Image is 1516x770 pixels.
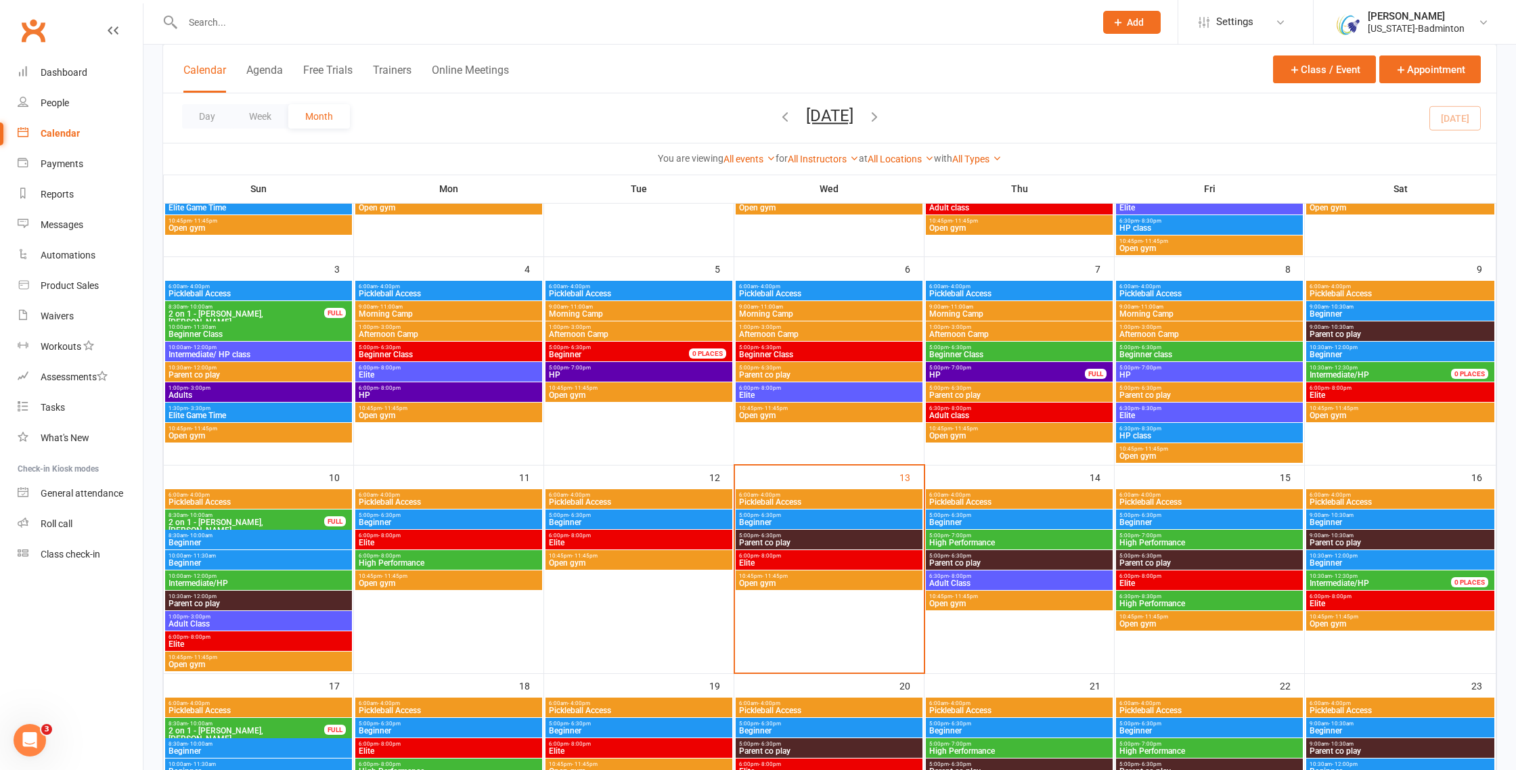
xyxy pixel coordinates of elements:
[358,344,539,350] span: 5:00pm
[1471,466,1496,488] div: 16
[868,154,934,164] a: All Locations
[548,330,730,338] span: Afternoon Camp
[548,518,730,526] span: Beginner
[544,175,734,203] th: Tue
[378,284,400,290] span: - 4:00pm
[1309,344,1492,350] span: 10:30am
[1332,365,1358,371] span: - 12:30pm
[929,405,1110,411] span: 6:30pm
[548,371,730,379] span: HP
[168,365,349,371] span: 10:30am
[168,391,349,399] span: Adults
[548,365,730,371] span: 5:00pm
[192,426,217,432] span: - 11:45pm
[1127,17,1144,28] span: Add
[738,310,920,318] span: Morning Camp
[41,189,74,200] div: Reports
[1309,405,1492,411] span: 10:45pm
[548,385,730,391] span: 10:45pm
[658,153,723,164] strong: You are viewing
[949,365,971,371] span: - 7:00pm
[949,385,971,391] span: - 6:30pm
[929,512,1110,518] span: 5:00pm
[1329,304,1354,310] span: - 10:30am
[948,304,973,310] span: - 11:00am
[358,498,539,506] span: Pickleball Access
[929,344,1110,350] span: 5:00pm
[1115,175,1305,203] th: Fri
[734,175,924,203] th: Wed
[168,324,349,330] span: 10:00am
[738,498,920,506] span: Pickleball Access
[1119,385,1300,391] span: 5:00pm
[1139,344,1161,350] span: - 6:30pm
[1119,452,1300,460] span: Open gym
[1329,324,1354,330] span: - 10:30am
[929,385,1110,391] span: 5:00pm
[934,153,952,164] strong: with
[1119,218,1300,224] span: 6:30pm
[738,512,920,518] span: 5:00pm
[378,304,403,310] span: - 11:00am
[1368,22,1465,35] div: [US_STATE]-Badminton
[1119,432,1300,440] span: HP class
[18,478,143,509] a: General attendance kiosk mode
[41,158,83,169] div: Payments
[168,304,325,310] span: 8:30am
[1090,466,1114,488] div: 14
[1368,10,1465,22] div: [PERSON_NAME]
[168,426,349,432] span: 10:45pm
[738,290,920,298] span: Pickleball Access
[759,324,781,330] span: - 3:00pm
[358,330,539,338] span: Afternoon Camp
[1305,175,1496,203] th: Sat
[758,304,783,310] span: - 11:00am
[1119,324,1300,330] span: 1:00pm
[929,310,1110,318] span: Morning Camp
[1309,512,1492,518] span: 9:00am
[18,210,143,240] a: Messages
[41,219,83,230] div: Messages
[329,466,353,488] div: 10
[548,324,730,330] span: 1:00pm
[1309,290,1492,298] span: Pickleball Access
[948,284,971,290] span: - 4:00pm
[1309,304,1492,310] span: 9:00am
[1309,385,1492,391] span: 6:00pm
[548,391,730,399] span: Open gym
[378,365,401,371] span: - 8:00pm
[1139,324,1161,330] span: - 3:00pm
[929,432,1110,440] span: Open gym
[1309,310,1492,318] span: Beginner
[929,330,1110,338] span: Afternoon Camp
[1119,310,1300,318] span: Morning Camp
[952,218,978,224] span: - 11:45pm
[188,385,210,391] span: - 3:00pm
[568,284,590,290] span: - 4:00pm
[568,344,591,350] span: - 6:30pm
[41,549,100,560] div: Class check-in
[1119,426,1300,432] span: 6:30pm
[168,344,349,350] span: 10:00am
[759,385,781,391] span: - 8:00pm
[41,97,69,108] div: People
[358,365,539,371] span: 6:00pm
[168,432,349,440] span: Open gym
[378,492,400,498] span: - 4:00pm
[738,330,920,338] span: Afternoon Camp
[41,432,89,443] div: What's New
[179,13,1086,32] input: Search...
[16,14,50,47] a: Clubworx
[929,290,1110,298] span: Pickleball Access
[182,104,232,129] button: Day
[1309,324,1492,330] span: 9:00am
[738,204,920,212] span: Open gym
[192,218,217,224] span: - 11:45pm
[738,304,920,310] span: 9:00am
[709,466,734,488] div: 12
[358,492,539,498] span: 6:00am
[18,118,143,149] a: Calendar
[568,324,591,330] span: - 3:00pm
[41,341,81,352] div: Workouts
[929,391,1110,399] span: Parent co play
